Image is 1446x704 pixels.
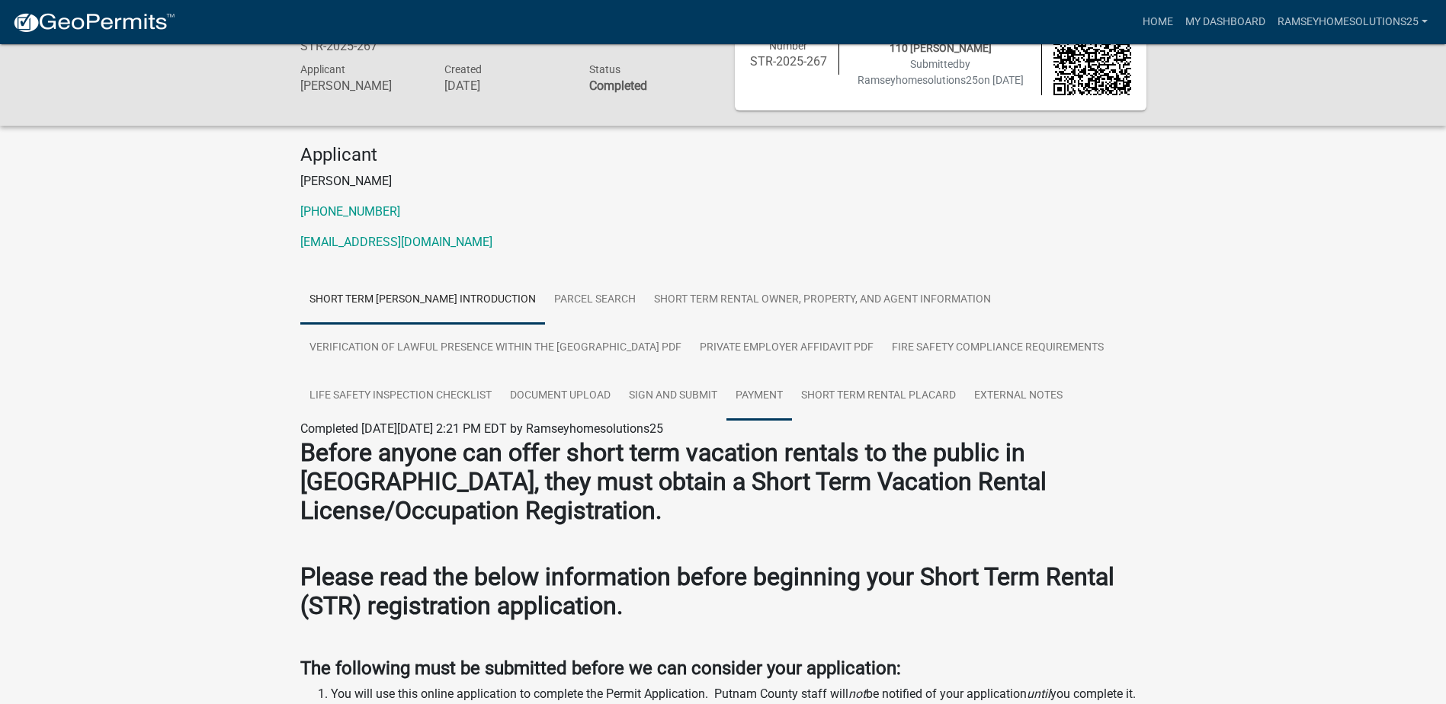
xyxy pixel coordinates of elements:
strong: Please read the below information before beginning your Short Term Rental (STR) registration appl... [300,562,1114,620]
a: [PHONE_NUMBER] [300,204,400,219]
span: Status [589,63,620,75]
strong: The following must be submitted before we can consider your application: [300,658,901,679]
h6: STR-2025-267 [750,54,828,69]
span: Created [444,63,482,75]
a: Verification of Lawful Presence within the [GEOGRAPHIC_DATA] PDF [300,324,691,373]
a: Sign and Submit [620,372,726,421]
a: Ramseyhomesolutions25 [1271,8,1434,37]
h6: [DATE] [444,78,566,93]
a: Private Employer Affidavit PDF [691,324,883,373]
i: until [1027,686,1050,701]
h6: [PERSON_NAME] [300,78,422,93]
a: Short Term Rental Placard [792,372,965,421]
a: Parcel search [545,276,645,325]
a: Short Term Rental Owner, Property, and Agent Information [645,276,1000,325]
a: My Dashboard [1179,8,1271,37]
span: Submitted on [DATE] [858,58,1024,86]
a: Home [1137,8,1179,37]
a: Document Upload [501,372,620,421]
strong: Before anyone can offer short term vacation rentals to the public in [GEOGRAPHIC_DATA], they must... [300,438,1047,526]
span: Completed [DATE][DATE] 2:21 PM EDT by Ramseyhomesolutions25 [300,421,663,436]
img: QR code [1053,18,1131,95]
span: Applicant [300,63,345,75]
i: not [848,686,866,701]
span: Number [769,40,807,52]
strong: Completed [589,78,647,93]
a: Life Safety Inspection Checklist [300,372,501,421]
h6: STR-2025-267 [300,39,422,53]
p: [PERSON_NAME] [300,172,1146,190]
a: Payment [726,372,792,421]
h4: Applicant [300,144,1146,166]
a: Short Term [PERSON_NAME] Introduction [300,276,545,325]
a: Fire Safety Compliance Requirements [883,324,1113,373]
a: [EMAIL_ADDRESS][DOMAIN_NAME] [300,235,492,249]
a: External Notes [965,372,1072,421]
